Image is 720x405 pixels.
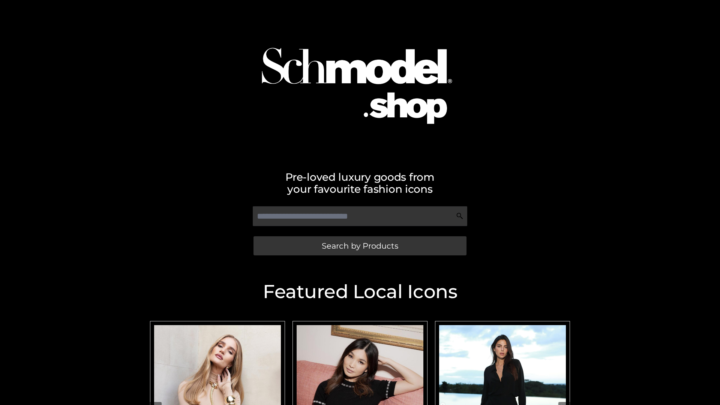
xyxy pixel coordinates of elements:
span: Search by Products [322,242,398,250]
h2: Pre-loved luxury goods from your favourite fashion icons [146,171,574,195]
img: Search Icon [456,212,463,220]
a: Search by Products [253,236,466,255]
h2: Featured Local Icons​ [146,282,574,301]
